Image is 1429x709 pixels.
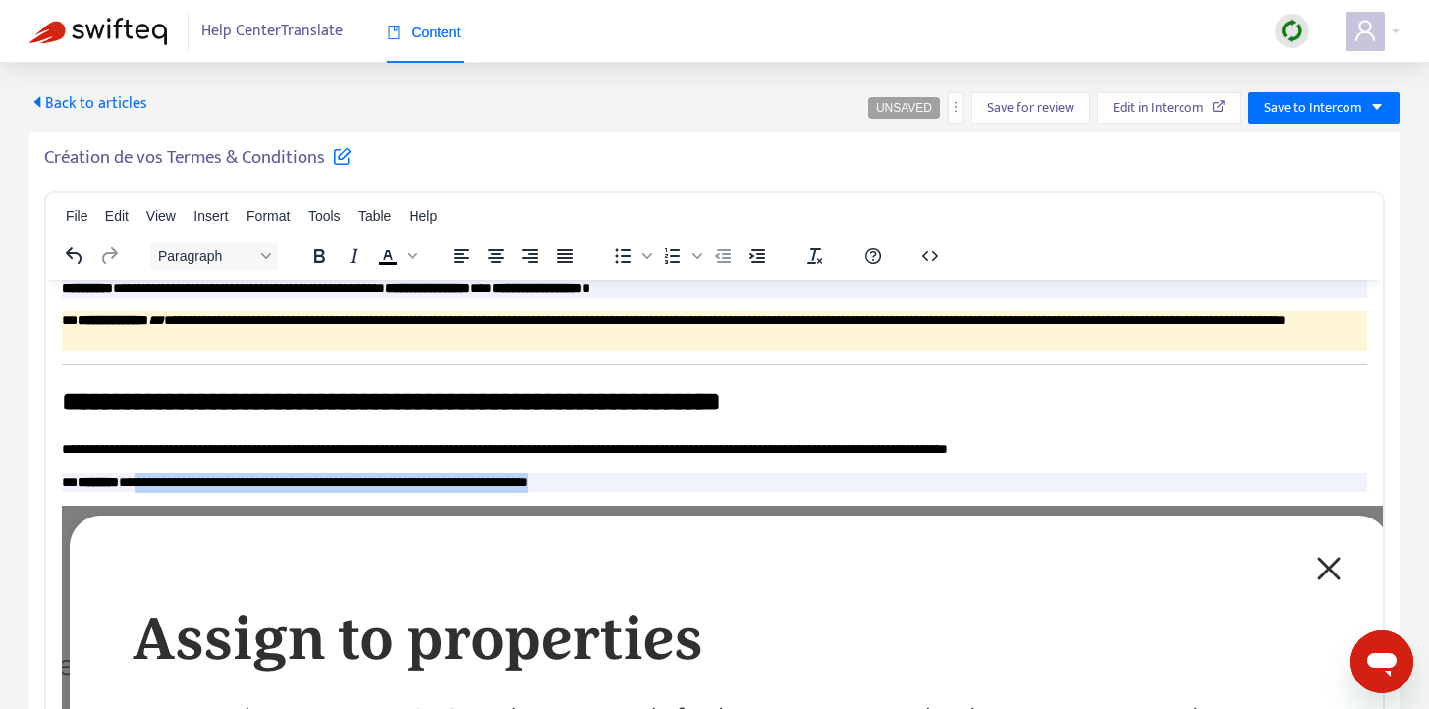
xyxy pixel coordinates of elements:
span: user [1353,19,1377,42]
button: Decrease indent [706,243,740,270]
button: Edit in Intercom [1097,92,1241,124]
button: Justify [548,243,581,270]
button: Save for review [971,92,1090,124]
span: Help [409,208,437,224]
span: Help Center Translate [201,13,343,50]
span: Paragraph [158,248,254,264]
button: Increase indent [741,243,774,270]
div: Bullet list [606,243,655,270]
h5: Création de vos Termes & Conditions [44,146,352,170]
span: Format [247,208,290,224]
span: caret-left [29,94,45,110]
button: Block Paragraph [150,243,278,270]
button: Bold [302,243,336,270]
span: caret-down [1370,100,1384,114]
button: Clear formatting [798,243,832,270]
span: Tools [308,208,341,224]
span: UNSAVED [876,101,932,115]
iframe: Button to launch messaging window [1350,630,1413,693]
button: Save to Intercomcaret-down [1248,92,1400,124]
div: Numbered list [656,243,705,270]
button: Align right [514,243,547,270]
span: Save to Intercom [1264,97,1362,119]
button: more [948,92,963,124]
span: Back to articles [29,90,147,117]
span: View [146,208,176,224]
span: File [66,208,88,224]
button: Italic [337,243,370,270]
span: Save for review [987,97,1074,119]
span: more [949,100,962,114]
button: Help [856,243,890,270]
span: Edit in Intercom [1113,97,1204,119]
button: Align left [445,243,478,270]
span: book [387,26,401,39]
button: Redo [92,243,126,270]
span: Content [387,25,461,40]
div: Text color Black [371,243,420,270]
button: Align center [479,243,513,270]
img: sync.dc5367851b00ba804db3.png [1280,19,1304,43]
button: Undo [58,243,91,270]
span: Insert [193,208,228,224]
img: Swifteq [29,18,167,45]
span: Edit [105,208,129,224]
span: Table [358,208,391,224]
